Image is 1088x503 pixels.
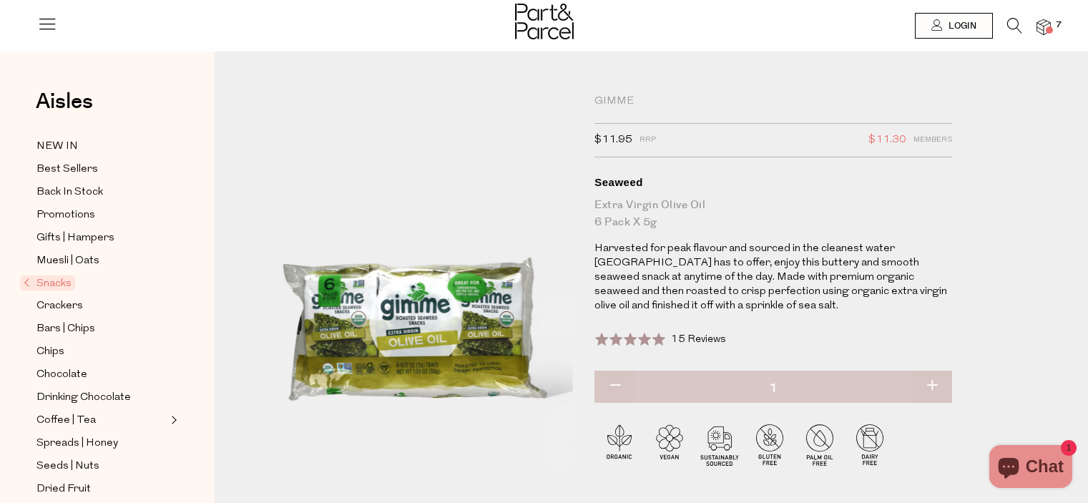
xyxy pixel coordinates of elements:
[594,242,952,313] p: Harvested for peak flavour and sourced in the cleanest water [GEOGRAPHIC_DATA] has to offer, enjo...
[36,343,64,361] span: Chips
[36,320,167,338] a: Bars | Chips
[36,457,167,475] a: Seeds | Nuts
[36,253,99,270] span: Muesli | Oats
[36,137,167,155] a: NEW IN
[594,197,952,231] div: Extra Virgin Olive Oil 6 Pack x 5g
[845,419,895,469] img: P_P-ICONS-Live_Bec_V11_Dairy_Free.svg
[36,366,87,384] span: Chocolate
[745,419,795,469] img: P_P-ICONS-Live_Bec_V11_Gluten_Free.svg
[36,184,103,201] span: Back In Stock
[671,334,726,345] span: 15 Reviews
[36,343,167,361] a: Chips
[36,435,118,452] span: Spreads | Honey
[36,481,91,498] span: Dried Fruit
[36,138,78,155] span: NEW IN
[36,411,167,429] a: Coffee | Tea
[36,297,167,315] a: Crackers
[36,229,167,247] a: Gifts | Hampers
[639,131,656,150] span: RRP
[36,207,95,224] span: Promotions
[36,434,167,452] a: Spreads | Honey
[258,94,573,467] img: Seaweed
[36,412,96,429] span: Coffee | Tea
[36,183,167,201] a: Back In Stock
[36,252,167,270] a: Muesli | Oats
[594,419,645,469] img: P_P-ICONS-Live_Bec_V11_Organic.svg
[36,321,95,338] span: Bars | Chips
[1052,19,1065,31] span: 7
[515,4,574,39] img: Part&Parcel
[36,86,93,117] span: Aisles
[36,91,93,127] a: Aisles
[594,371,952,406] input: QTY Seaweed
[915,13,993,39] a: Login
[645,419,695,469] img: P_P-ICONS-Live_Bec_V11_Vegan.svg
[868,131,906,150] span: $11.30
[36,160,167,178] a: Best Sellers
[36,366,167,384] a: Chocolate
[24,275,167,292] a: Snacks
[913,131,952,150] span: Members
[594,131,632,150] span: $11.95
[36,389,131,406] span: Drinking Chocolate
[36,206,167,224] a: Promotions
[594,94,952,109] div: Gimme
[36,458,99,475] span: Seeds | Nuts
[795,419,845,469] img: P_P-ICONS-Live_Bec_V11_Palm_Oil_Free.svg
[36,389,167,406] a: Drinking Chocolate
[36,298,83,315] span: Crackers
[36,230,114,247] span: Gifts | Hampers
[594,175,952,190] div: Seaweed
[36,480,167,498] a: Dried Fruit
[20,275,75,290] span: Snacks
[1036,19,1051,34] a: 7
[36,161,98,178] span: Best Sellers
[945,20,976,32] span: Login
[695,419,745,469] img: P_P-ICONS-Live_Bec_V11_Sustainable_Sourced.svg
[985,445,1077,492] inbox-online-store-chat: Shopify online store chat
[167,411,177,429] button: Expand/Collapse Coffee | Tea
